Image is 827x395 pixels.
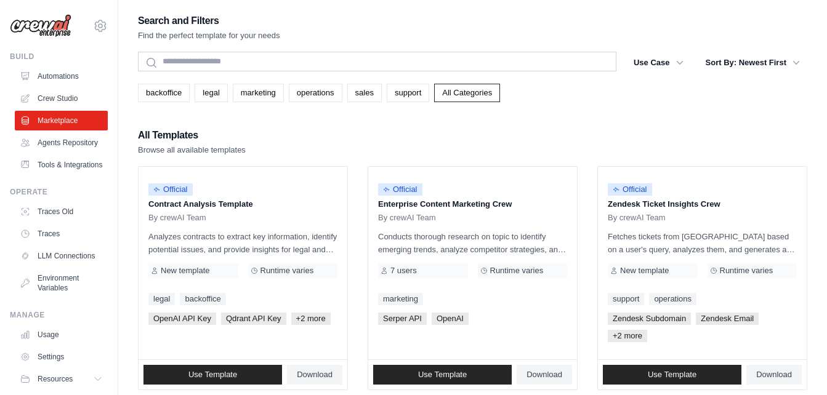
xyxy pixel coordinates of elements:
p: Contract Analysis Template [148,198,337,210]
p: Enterprise Content Marketing Crew [378,198,567,210]
span: +2 more [291,313,331,325]
a: Automations [15,66,108,86]
p: Conducts thorough research on topic to identify emerging trends, analyze competitor strategies, a... [378,230,567,256]
p: Browse all available templates [138,144,246,156]
a: Download [746,365,802,385]
a: Use Template [603,365,741,385]
span: Resources [38,374,73,384]
a: Usage [15,325,108,345]
a: legal [195,84,227,102]
span: Download [756,370,792,380]
a: Crew Studio [15,89,108,108]
span: Use Template [648,370,696,380]
a: operations [649,293,696,305]
img: Logo [10,14,71,38]
span: By crewAI Team [148,213,206,223]
a: Use Template [143,365,282,385]
a: sales [347,84,382,102]
button: Sort By: Newest First [698,52,807,74]
span: OpenAI API Key [148,313,216,325]
span: Runtime varies [260,266,314,276]
a: support [387,84,429,102]
span: 7 users [390,266,417,276]
span: Runtime varies [720,266,773,276]
a: Traces [15,224,108,244]
a: support [608,293,644,305]
a: operations [289,84,342,102]
a: All Categories [434,84,500,102]
a: Use Template [373,365,512,385]
span: Runtime varies [490,266,544,276]
p: Analyzes contracts to extract key information, identify potential issues, and provide insights fo... [148,230,337,256]
span: Zendesk Email [696,313,759,325]
span: OpenAI [432,313,469,325]
span: Download [526,370,562,380]
p: Find the perfect template for your needs [138,30,280,42]
button: Use Case [626,52,691,74]
span: Use Template [418,370,467,380]
button: Resources [15,369,108,389]
a: Environment Variables [15,268,108,298]
div: Manage [10,310,108,320]
span: +2 more [608,330,647,342]
a: backoffice [138,84,190,102]
span: Official [378,183,422,196]
a: LLM Connections [15,246,108,266]
h2: All Templates [138,127,246,144]
span: New template [620,266,669,276]
p: Zendesk Ticket Insights Crew [608,198,797,210]
a: Download [287,365,342,385]
span: Serper API [378,313,427,325]
span: By crewAI Team [608,213,666,223]
a: Settings [15,347,108,367]
p: Fetches tickets from [GEOGRAPHIC_DATA] based on a user's query, analyzes them, and generates a su... [608,230,797,256]
span: Zendesk Subdomain [608,313,691,325]
h2: Search and Filters [138,12,280,30]
a: legal [148,293,175,305]
span: Qdrant API Key [221,313,286,325]
a: Marketplace [15,111,108,130]
span: By crewAI Team [378,213,436,223]
a: marketing [378,293,423,305]
a: Tools & Integrations [15,155,108,175]
div: Operate [10,187,108,197]
span: New template [161,266,209,276]
a: Traces Old [15,202,108,221]
span: Use Template [188,370,237,380]
span: Official [608,183,652,196]
a: Download [517,365,572,385]
div: Build [10,52,108,62]
a: marketing [233,84,284,102]
span: Download [297,370,333,380]
a: backoffice [180,293,225,305]
a: Agents Repository [15,133,108,153]
span: Official [148,183,193,196]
